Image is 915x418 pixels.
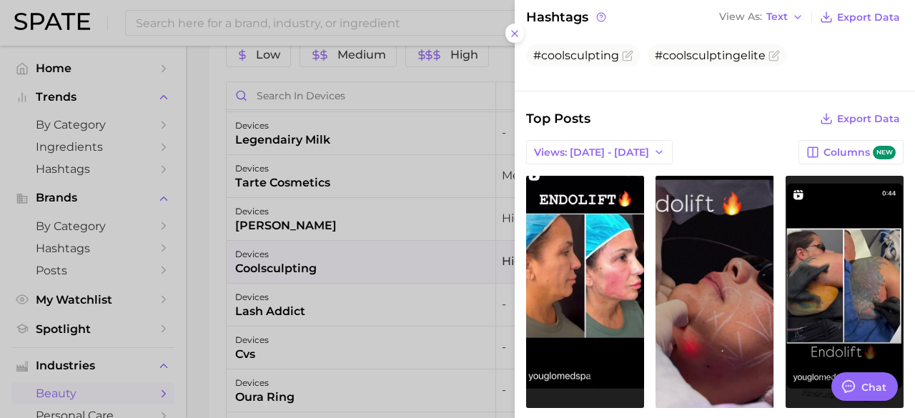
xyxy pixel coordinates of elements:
[816,7,904,27] button: Export Data
[766,13,788,21] span: Text
[534,146,649,159] span: Views: [DATE] - [DATE]
[798,140,904,164] button: Columnsnew
[873,146,896,159] span: new
[622,50,633,61] button: Flag as miscategorized or irrelevant
[526,140,673,164] button: Views: [DATE] - [DATE]
[526,109,590,129] span: Top Posts
[823,146,896,159] span: Columns
[716,8,807,26] button: View AsText
[533,49,619,62] span: #coolsculpting
[816,109,904,129] button: Export Data
[655,49,766,62] span: #coolsculptingelite
[837,11,900,24] span: Export Data
[719,13,762,21] span: View As
[768,50,780,61] button: Flag as miscategorized or irrelevant
[526,7,608,27] span: Hashtags
[837,113,900,125] span: Export Data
